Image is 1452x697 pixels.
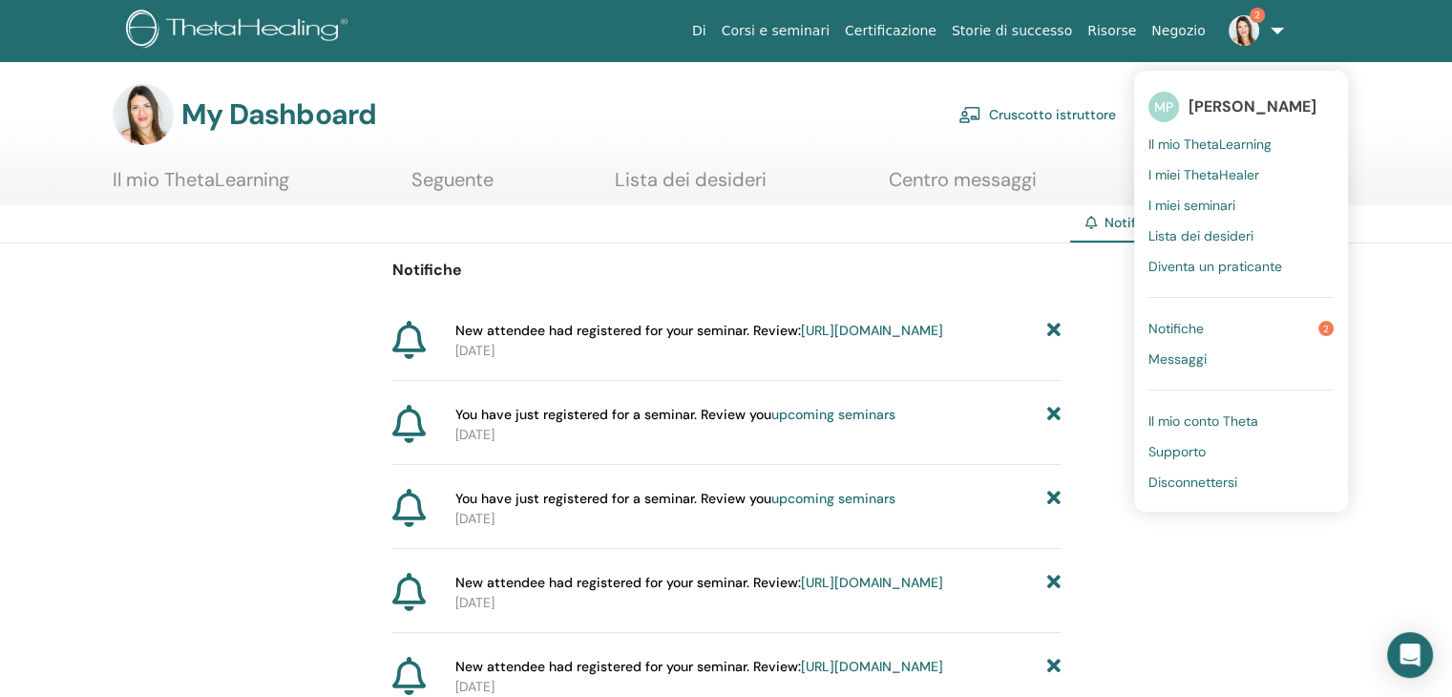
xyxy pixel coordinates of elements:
span: MP [1148,92,1179,122]
h3: My Dashboard [181,97,376,132]
a: Il mio ThetaLearning [1148,129,1334,159]
p: Notifiche [392,259,1061,282]
a: [URL][DOMAIN_NAME] [801,658,943,675]
p: [DATE] [455,425,1061,445]
a: Storie di successo [944,13,1080,49]
span: Il mio conto Theta [1148,412,1258,430]
a: upcoming seminars [771,490,895,507]
span: New attendee had registered for your seminar. Review: [455,321,943,341]
span: Lista dei desideri [1148,227,1253,244]
span: 2 [1318,321,1334,336]
a: Notifiche2 [1148,313,1334,344]
a: Il mio ThetaLearning [113,168,289,205]
span: Notifiche [1148,320,1204,337]
span: You have just registered for a seminar. Review you [455,489,895,509]
span: [PERSON_NAME] [1189,96,1316,116]
span: Messaggi [1148,350,1207,368]
a: Corsi e seminari [714,13,837,49]
img: chalkboard-teacher.svg [958,106,981,123]
img: default.jpg [1229,15,1259,46]
span: I miei ThetaHealer [1148,166,1259,183]
p: [DATE] [455,341,1061,361]
p: [DATE] [455,509,1061,529]
a: Negozio [1144,13,1212,49]
a: Messaggi [1148,344,1334,374]
p: [DATE] [455,593,1061,613]
a: I miei ThetaHealer [1148,159,1334,190]
a: Lista dei desideri [615,168,767,205]
a: Risorse [1080,13,1144,49]
a: upcoming seminars [771,406,895,423]
a: Diventa un praticante [1148,251,1334,282]
span: You have just registered for a seminar. Review you [455,405,895,425]
a: [URL][DOMAIN_NAME] [801,322,943,339]
a: [URL][DOMAIN_NAME] [801,574,943,591]
span: New attendee had registered for your seminar. Review: [455,657,943,677]
img: default.jpg [113,84,174,145]
span: Il mio ThetaLearning [1148,136,1272,153]
span: New attendee had registered for your seminar. Review: [455,573,943,593]
span: 2 [1250,8,1265,23]
a: Cruscotto istruttore [958,94,1116,136]
a: Centro messaggi [889,168,1037,205]
span: I miei seminari [1148,197,1235,214]
a: Di [684,13,714,49]
ul: 2 [1134,71,1348,512]
a: Disconnettersi [1148,467,1334,497]
span: Supporto [1148,443,1206,460]
span: Notifiche [1105,214,1162,231]
a: Il mio conto Theta [1148,406,1334,436]
a: MP[PERSON_NAME] [1148,85,1334,129]
img: logo.png [126,10,354,53]
div: Open Intercom Messenger [1387,632,1433,678]
span: Disconnettersi [1148,474,1237,491]
span: Diventa un praticante [1148,258,1282,275]
a: Certificazione [837,13,944,49]
a: Seguente [411,168,494,205]
a: Supporto [1148,436,1334,467]
a: I miei seminari [1148,190,1334,221]
a: Lista dei desideri [1148,221,1334,251]
p: [DATE] [455,677,1061,697]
